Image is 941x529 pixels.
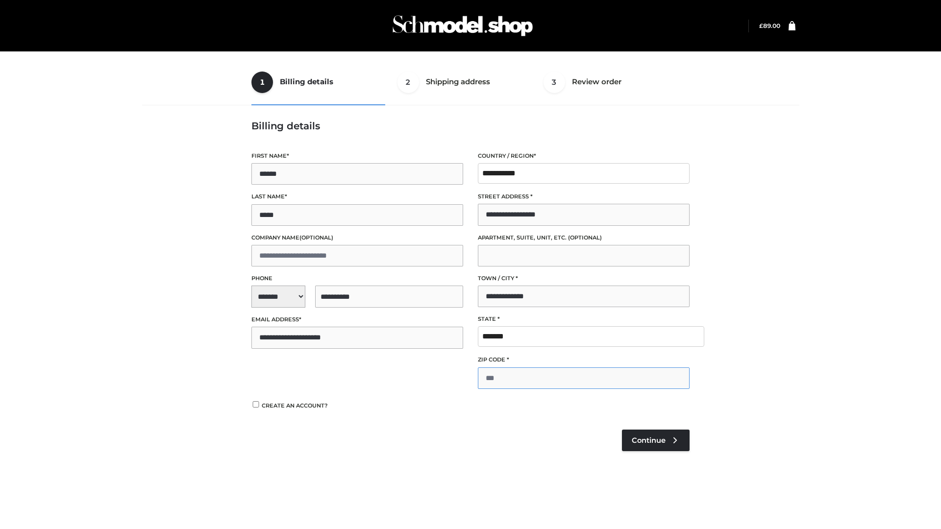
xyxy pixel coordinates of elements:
a: Continue [622,430,690,451]
h3: Billing details [251,120,690,132]
label: ZIP Code [478,355,690,364]
label: Phone [251,274,463,283]
label: Apartment, suite, unit, etc. [478,233,690,242]
label: Last name [251,192,463,201]
input: Create an account? [251,401,260,408]
span: Create an account? [262,402,328,409]
bdi: 89.00 [759,22,780,29]
label: Company name [251,233,463,242]
label: State [478,314,690,324]
span: Continue [632,436,666,445]
img: Schmodel Admin 964 [389,6,536,45]
label: First name [251,151,463,161]
span: (optional) [568,234,602,241]
label: Street address [478,192,690,201]
label: Country / Region [478,151,690,161]
label: Town / City [478,274,690,283]
span: (optional) [299,234,333,241]
span: £ [759,22,763,29]
a: £89.00 [759,22,780,29]
label: Email address [251,315,463,324]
